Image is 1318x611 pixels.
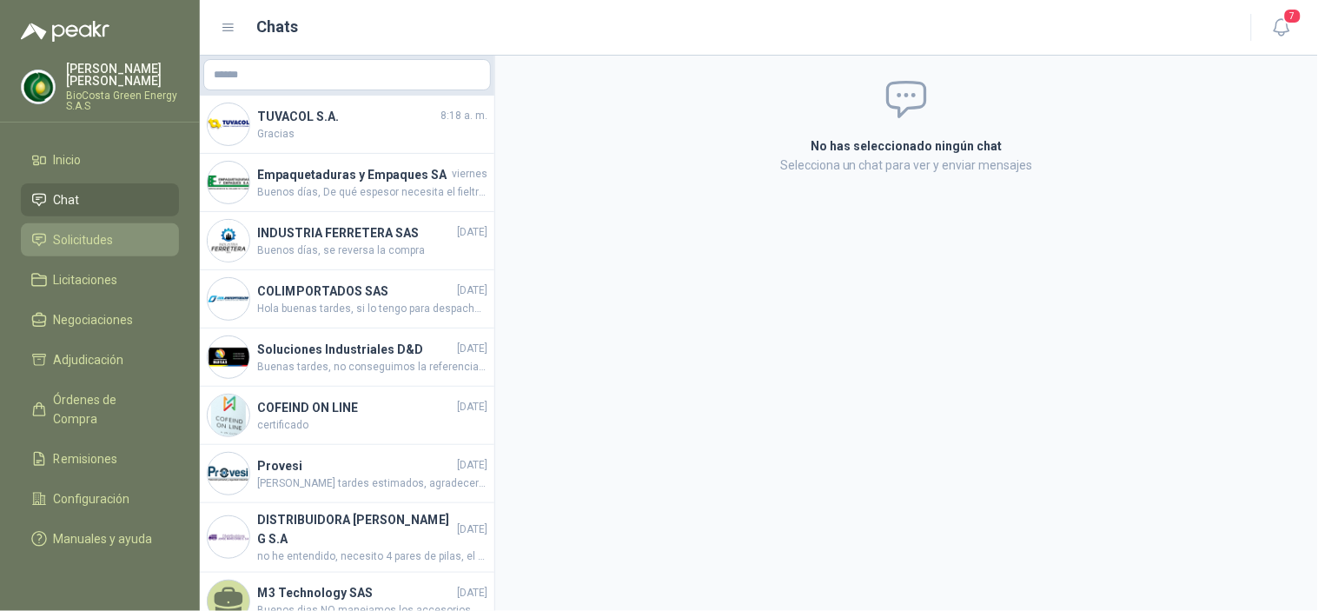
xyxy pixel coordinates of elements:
img: Company Logo [208,453,249,495]
span: [DATE] [457,399,487,415]
h4: DISTRIBUIDORA [PERSON_NAME] G S.A [257,510,454,548]
a: Adjudicación [21,343,179,376]
span: no he entendido, necesito 4 pares de pilas, el par me cuesta 31.280+ iva ? [257,548,487,565]
span: Manuales y ayuda [54,529,153,548]
h4: Empaquetaduras y Empaques SA [257,165,448,184]
h4: COFEIND ON LINE [257,398,454,417]
span: viernes [452,166,487,183]
span: Hola buenas tardes, si lo tengo para despachar por transportadora el día de hoy, y es importado d... [257,301,487,317]
a: Chat [21,183,179,216]
span: [DATE] [457,341,487,357]
span: Órdenes de Compra [54,390,162,428]
img: Company Logo [22,70,55,103]
a: Company LogoTUVACOL S.A.8:18 a. m.Gracias [200,96,494,154]
span: 7 [1283,8,1302,24]
h1: Chats [257,15,299,39]
img: Company Logo [208,516,249,558]
img: Logo peakr [21,21,109,42]
span: Buenos días, se reversa la compra [257,242,487,259]
span: [PERSON_NAME] tardes estimados, agradecería su ayuda con los comentarios acerca de esta devolució... [257,475,487,492]
a: Negociaciones [21,303,179,336]
h4: Provesi [257,456,454,475]
h4: INDUSTRIA FERRETERA SAS [257,223,454,242]
h4: TUVACOL S.A. [257,107,437,126]
a: Company LogoProvesi[DATE][PERSON_NAME] tardes estimados, agradecería su ayuda con los comentarios... [200,445,494,503]
h2: No has seleccionado ningún chat [604,136,1210,156]
img: Company Logo [208,162,249,203]
span: Negociaciones [54,310,134,329]
h4: COLIMPORTADOS SAS [257,282,454,301]
span: Licitaciones [54,270,118,289]
a: Remisiones [21,442,179,475]
img: Company Logo [208,220,249,262]
a: Company LogoINDUSTRIA FERRETERA SAS[DATE]Buenos días, se reversa la compra [200,212,494,270]
span: [DATE] [457,282,487,299]
a: Company LogoEmpaquetaduras y Empaques SAviernesBuenos días, De qué espesor necesita el fieltro? [200,154,494,212]
a: Manuales y ayuda [21,522,179,555]
a: Company LogoSoluciones Industriales D&D[DATE]Buenas tardes, no conseguimos la referencia de la pu... [200,329,494,387]
a: Company LogoDISTRIBUIDORA [PERSON_NAME] G S.A[DATE]no he entendido, necesito 4 pares de pilas, el... [200,503,494,573]
span: [DATE] [457,521,487,538]
h4: M3 Technology SAS [257,583,454,602]
a: Configuración [21,482,179,515]
span: 8:18 a. m. [440,108,487,124]
a: Company LogoCOFEIND ON LINE[DATE]certificado [200,387,494,445]
a: Órdenes de Compra [21,383,179,435]
span: Gracias [257,126,487,143]
span: Adjudicación [54,350,124,369]
span: [DATE] [457,224,487,241]
img: Company Logo [208,103,249,145]
span: Configuración [54,489,130,508]
span: [DATE] [457,585,487,601]
img: Company Logo [208,278,249,320]
span: Buenas tardes, no conseguimos la referencia de la pulidora adjunto foto de herramienta. Por favor... [257,359,487,375]
img: Company Logo [208,336,249,378]
span: certificado [257,417,487,434]
h4: Soluciones Industriales D&D [257,340,454,359]
p: [PERSON_NAME] [PERSON_NAME] [66,63,179,87]
a: Company LogoCOLIMPORTADOS SAS[DATE]Hola buenas tardes, si lo tengo para despachar por transportad... [200,270,494,329]
span: Remisiones [54,449,118,468]
a: Licitaciones [21,263,179,296]
p: BioCosta Green Energy S.A.S [66,90,179,111]
img: Company Logo [208,395,249,436]
span: Solicitudes [54,230,114,249]
span: [DATE] [457,457,487,474]
span: Chat [54,190,80,209]
a: Solicitudes [21,223,179,256]
span: Buenos días, De qué espesor necesita el fieltro? [257,184,487,201]
p: Selecciona un chat para ver y enviar mensajes [604,156,1210,175]
a: Inicio [21,143,179,176]
span: Inicio [54,150,82,169]
button: 7 [1266,12,1297,43]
